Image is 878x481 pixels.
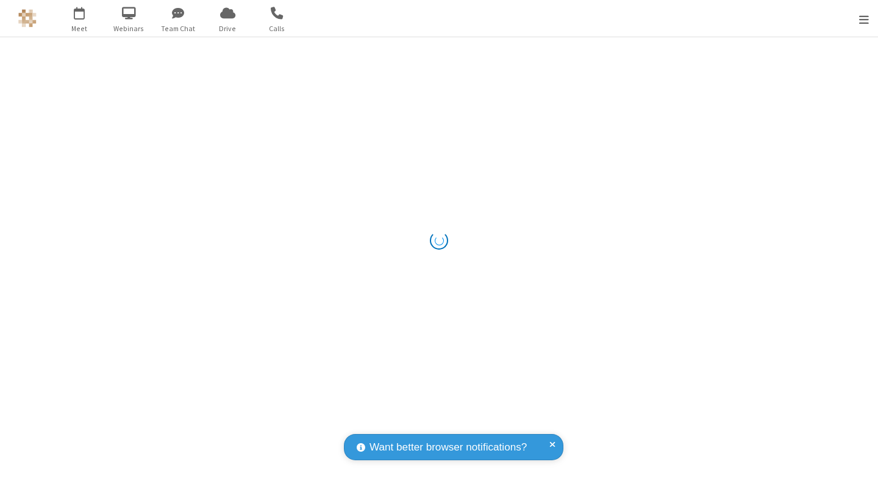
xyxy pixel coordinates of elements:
[106,23,152,34] span: Webinars
[369,439,527,455] span: Want better browser notifications?
[57,23,102,34] span: Meet
[155,23,201,34] span: Team Chat
[18,9,37,27] img: QA Selenium DO NOT DELETE OR CHANGE
[205,23,251,34] span: Drive
[254,23,300,34] span: Calls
